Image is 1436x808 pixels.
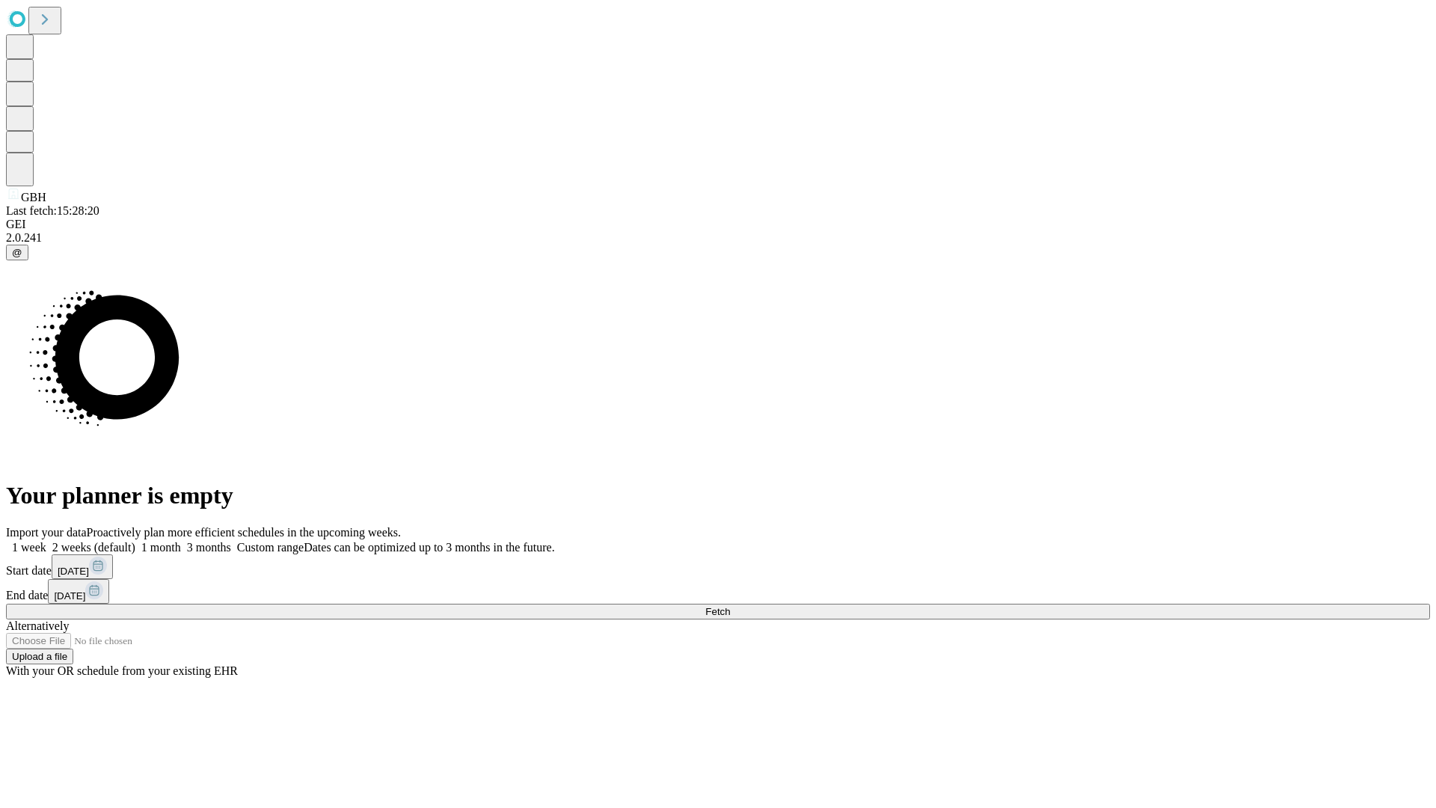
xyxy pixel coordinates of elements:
[705,606,730,617] span: Fetch
[187,541,231,554] span: 3 months
[6,664,238,677] span: With your OR schedule from your existing EHR
[6,204,99,217] span: Last fetch: 15:28:20
[6,482,1430,509] h1: Your planner is empty
[21,191,46,203] span: GBH
[54,590,85,602] span: [DATE]
[52,554,113,579] button: [DATE]
[58,566,89,577] span: [DATE]
[6,526,87,539] span: Import your data
[141,541,181,554] span: 1 month
[304,541,554,554] span: Dates can be optimized up to 3 months in the future.
[12,541,46,554] span: 1 week
[6,619,69,632] span: Alternatively
[6,579,1430,604] div: End date
[87,526,401,539] span: Proactively plan more efficient schedules in the upcoming weeks.
[6,554,1430,579] div: Start date
[6,604,1430,619] button: Fetch
[6,649,73,664] button: Upload a file
[6,245,28,260] button: @
[52,541,135,554] span: 2 weeks (default)
[12,247,22,258] span: @
[237,541,304,554] span: Custom range
[6,231,1430,245] div: 2.0.241
[48,579,109,604] button: [DATE]
[6,218,1430,231] div: GEI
